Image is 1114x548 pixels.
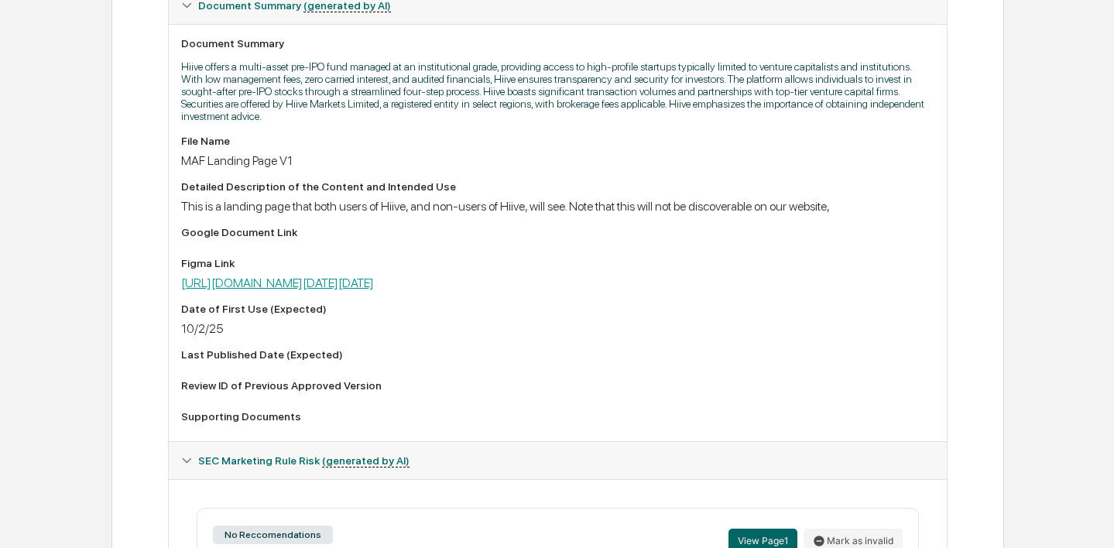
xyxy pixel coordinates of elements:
[181,153,934,168] div: MAF Landing Page V1
[181,379,934,392] div: Review ID of Previous Approved Version
[169,24,947,441] div: Document Summary (generated by AI)
[181,60,934,122] p: Hiive offers a multi-asset pre-IPO fund managed at an institutional grade, providing access to hi...
[181,180,934,193] div: Detailed Description of the Content and Intended Use
[181,199,934,214] div: This is a landing page that both users of Hiive, and non-users of Hiive, will see. Note that this...
[181,303,934,315] div: Date of First Use (Expected)
[181,321,934,336] div: 10/2/25
[169,442,947,479] div: SEC Marketing Rule Risk (generated by AI)
[181,276,374,290] a: [URL][DOMAIN_NAME][DATE][DATE]
[109,53,187,66] a: Powered byPylon
[154,54,187,66] span: Pylon
[181,410,934,423] div: Supporting Documents
[181,348,934,361] div: Last Published Date (Expected)
[181,135,934,147] div: File Name
[213,526,333,544] div: No Reccomendations
[322,454,410,468] u: (generated by AI)
[181,226,934,238] div: Google Document Link
[181,37,934,50] div: Document Summary
[181,257,934,269] div: Figma Link
[198,454,410,467] span: SEC Marketing Rule Risk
